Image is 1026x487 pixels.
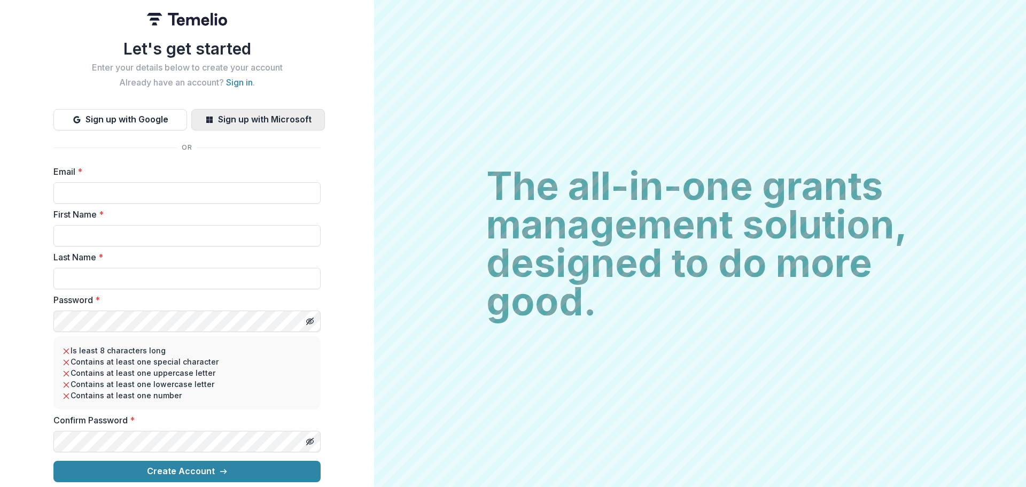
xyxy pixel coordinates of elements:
[53,461,321,482] button: Create Account
[62,390,312,401] li: Contains at least one number
[53,251,314,264] label: Last Name
[53,208,314,221] label: First Name
[62,345,312,356] li: Is least 8 characters long
[62,378,312,390] li: Contains at least one lowercase letter
[53,165,314,178] label: Email
[62,356,312,367] li: Contains at least one special character
[301,433,318,450] button: Toggle password visibility
[53,39,321,58] h1: Let's get started
[53,78,321,88] h2: Already have an account? .
[53,63,321,73] h2: Enter your details below to create your account
[53,293,314,306] label: Password
[53,109,187,130] button: Sign up with Google
[191,109,325,130] button: Sign up with Microsoft
[62,367,312,378] li: Contains at least one uppercase letter
[301,313,318,330] button: Toggle password visibility
[53,414,314,427] label: Confirm Password
[226,77,253,88] a: Sign in
[147,13,227,26] img: Temelio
